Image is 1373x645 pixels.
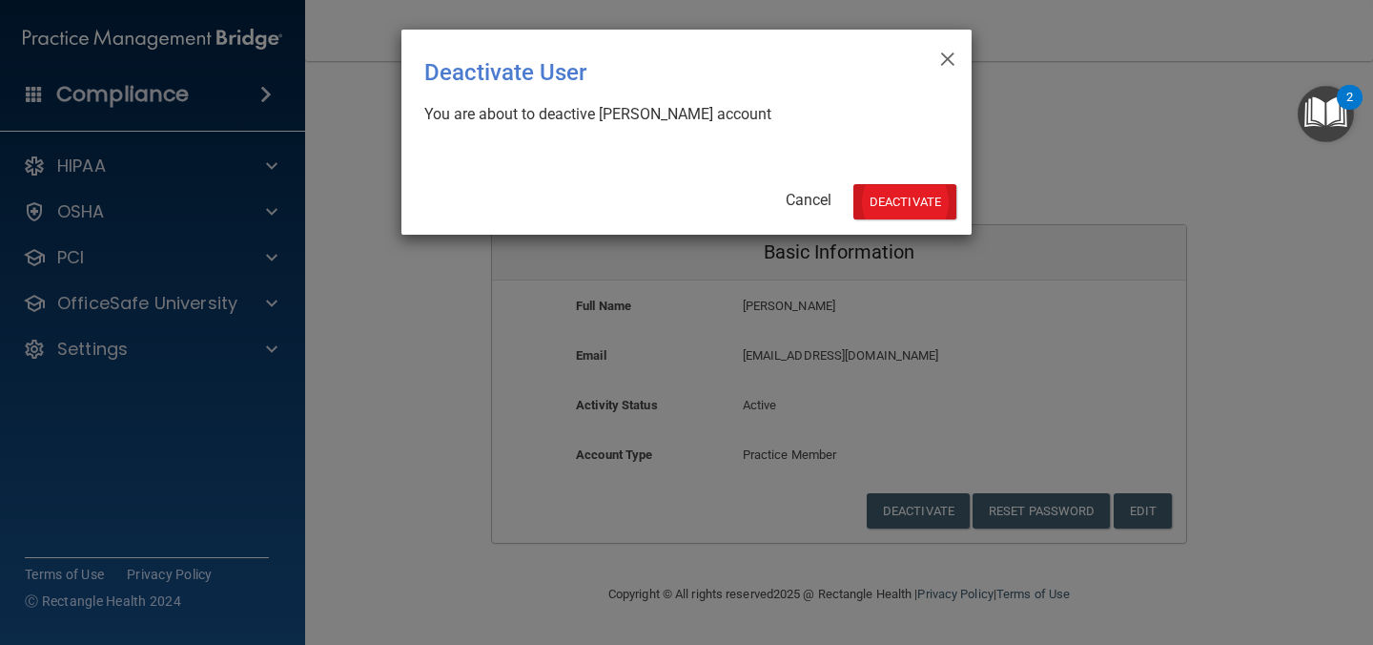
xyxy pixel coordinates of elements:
iframe: Drift Widget Chat Controller [1278,513,1350,586]
button: Deactivate [853,184,956,219]
span: × [939,37,956,75]
a: Cancel [786,191,831,209]
div: 2 [1346,97,1353,122]
button: Open Resource Center, 2 new notifications [1298,86,1354,142]
div: You are about to deactive [PERSON_NAME] account [424,104,933,125]
div: Deactivate User [424,45,871,100]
